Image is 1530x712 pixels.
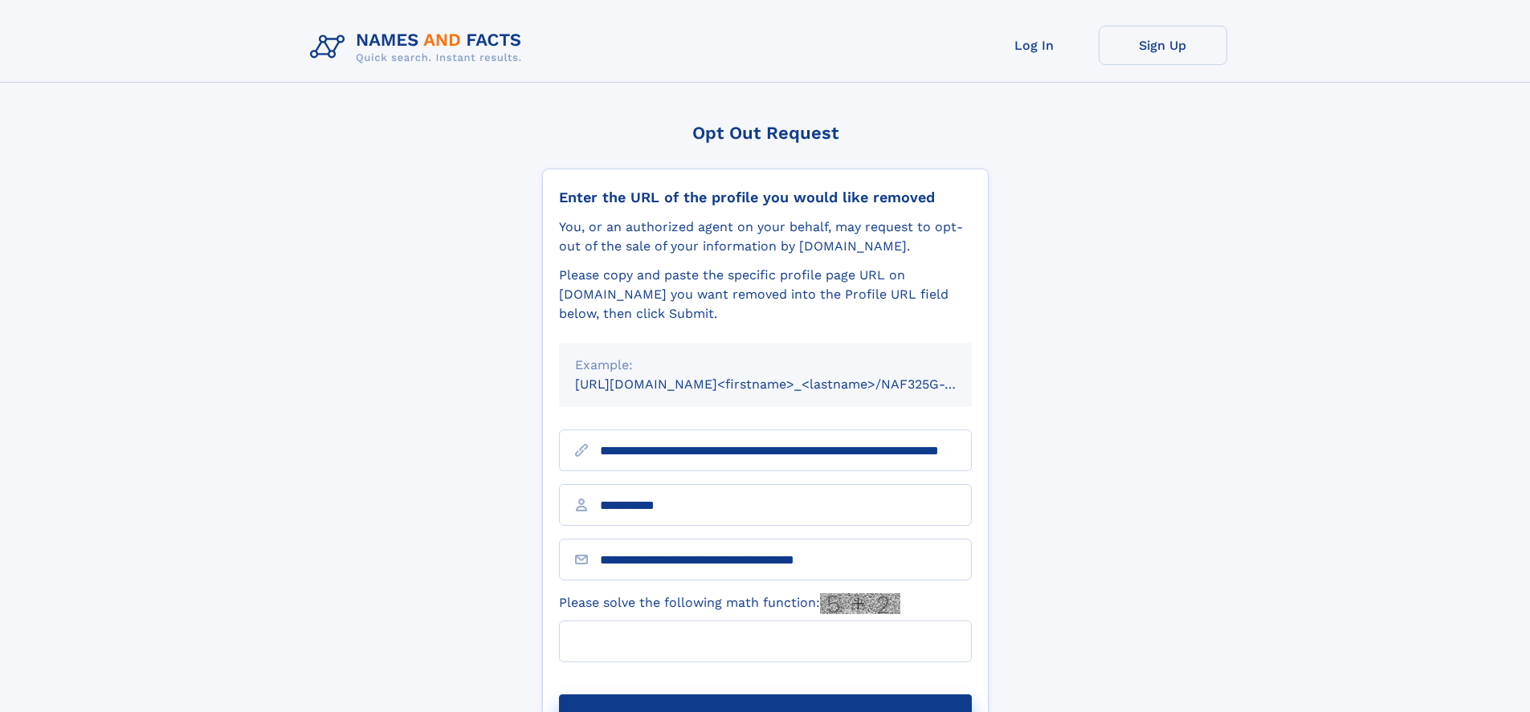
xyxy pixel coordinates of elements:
[304,26,535,69] img: Logo Names and Facts
[559,189,972,206] div: Enter the URL of the profile you would like removed
[970,26,1099,65] a: Log In
[1099,26,1227,65] a: Sign Up
[559,593,900,614] label: Please solve the following math function:
[559,266,972,323] div: Please copy and paste the specific profile page URL on [DOMAIN_NAME] you want removed into the Pr...
[575,376,1002,392] small: [URL][DOMAIN_NAME]<firstname>_<lastname>/NAF325G-xxxxxxxx
[575,356,956,375] div: Example:
[542,123,989,143] div: Opt Out Request
[559,218,972,256] div: You, or an authorized agent on your behalf, may request to opt-out of the sale of your informatio...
